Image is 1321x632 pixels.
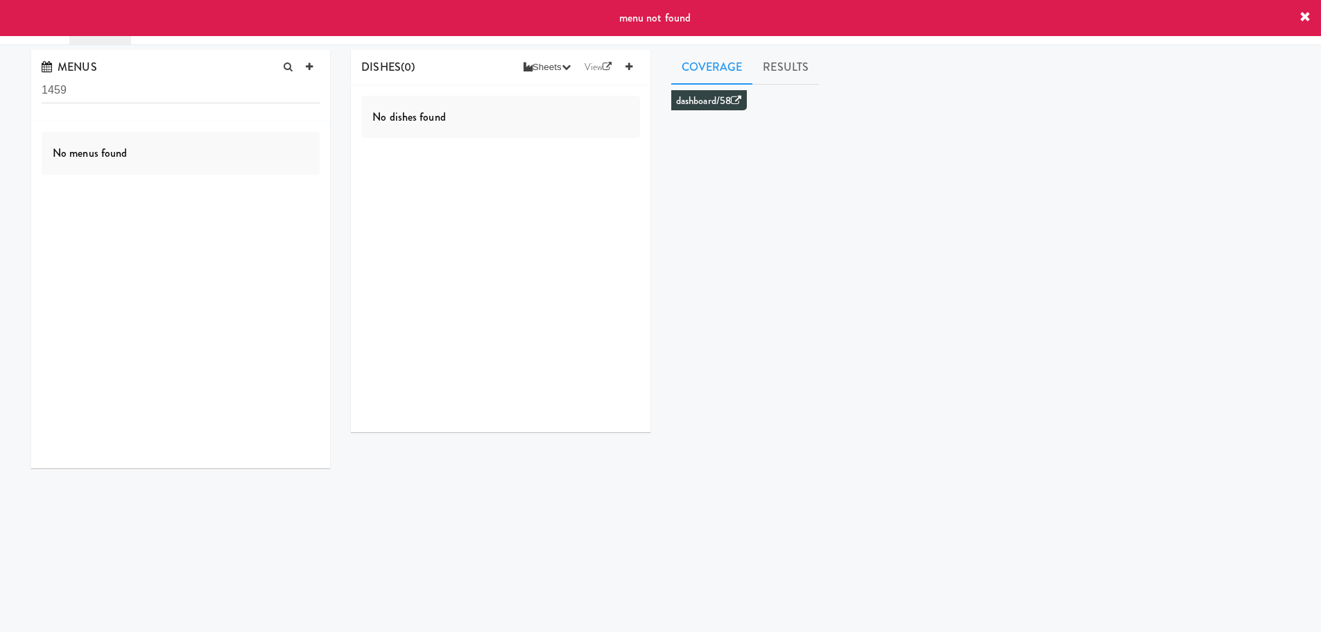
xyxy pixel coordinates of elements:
[42,132,320,175] div: No menus found
[752,50,819,85] a: Results
[361,59,401,75] span: DISHES
[361,96,639,139] div: No dishes found
[578,57,619,78] a: View
[676,94,741,108] a: dashboard/58
[42,59,97,75] span: MENUS
[42,78,320,103] input: Search menus
[401,59,415,75] span: (0)
[671,50,753,85] a: Coverage
[517,57,578,78] button: Sheets
[619,10,691,26] span: menu not found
